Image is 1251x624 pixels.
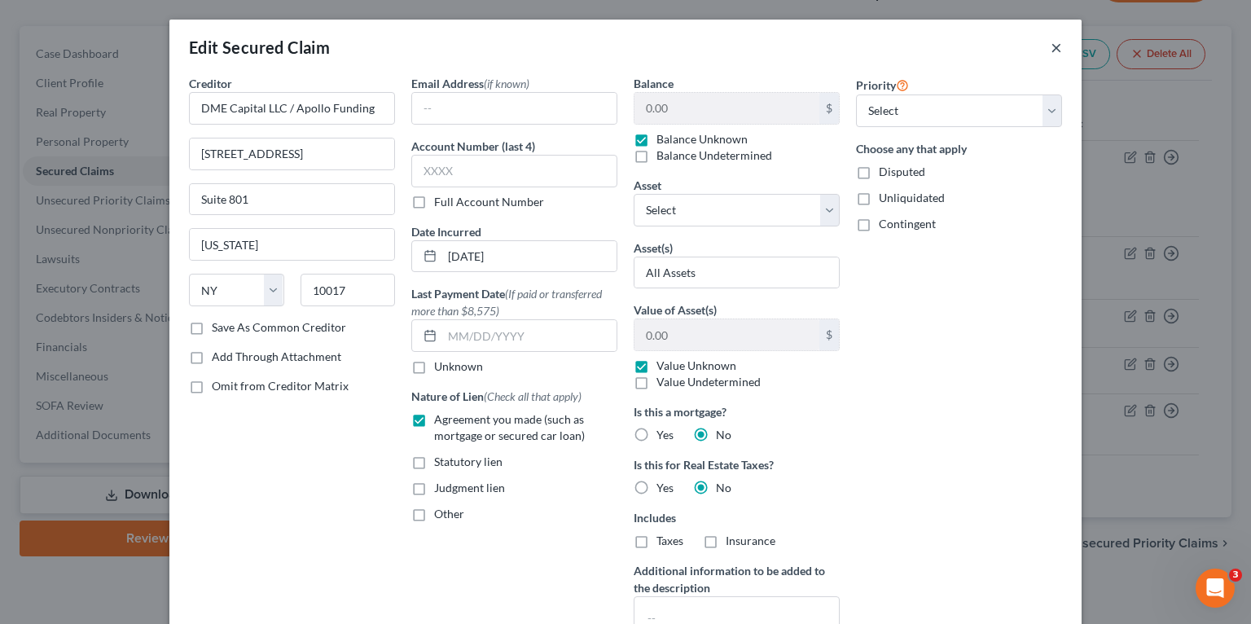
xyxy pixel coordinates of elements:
span: Judgment lien [434,481,505,494]
label: Unknown [434,358,483,375]
label: Balance Unknown [656,131,748,147]
label: Additional information to be added to the description [634,562,840,596]
input: 0.00 [634,319,819,350]
span: (if known) [484,77,529,90]
label: Asset(s) [634,239,673,257]
input: -- [412,93,617,124]
span: 3 [1229,569,1242,582]
span: Creditor [189,77,232,90]
label: Date Incurred [411,223,481,240]
span: Other [434,507,464,521]
label: Is this a mortgage? [634,403,840,420]
span: (Check all that apply) [484,389,582,403]
label: Email Address [411,75,529,92]
input: Specify... [634,257,839,288]
input: Enter address... [190,138,394,169]
div: Edit Secured Claim [189,36,330,59]
span: Contingent [879,217,936,231]
input: Enter city... [190,229,394,260]
label: Choose any that apply [856,140,1062,157]
label: Value Undetermined [656,374,761,390]
div: $ [819,93,839,124]
span: No [716,481,731,494]
span: Taxes [656,534,683,547]
label: Balance [634,75,674,92]
label: Save As Common Creditor [212,319,346,336]
span: Yes [656,481,674,494]
iframe: Intercom live chat [1196,569,1235,608]
label: Is this for Real Estate Taxes? [634,456,840,473]
label: Includes [634,509,840,526]
label: Balance Undetermined [656,147,772,164]
span: Omit from Creditor Matrix [212,379,349,393]
input: MM/DD/YYYY [442,241,617,272]
span: (If paid or transferred more than $8,575) [411,287,602,318]
input: Enter zip... [301,274,396,306]
label: Account Number (last 4) [411,138,535,155]
label: Value Unknown [656,358,736,374]
label: Add Through Attachment [212,349,341,365]
span: Asset [634,178,661,192]
span: Yes [656,428,674,442]
input: MM/DD/YYYY [442,320,617,351]
label: Value of Asset(s) [634,301,717,319]
label: Last Payment Date [411,285,617,319]
span: Statutory lien [434,455,503,468]
span: No [716,428,731,442]
label: Nature of Lien [411,388,582,405]
button: × [1051,37,1062,57]
input: 0.00 [634,93,819,124]
label: Priority [856,75,909,94]
label: Full Account Number [434,194,544,210]
input: Search creditor by name... [189,92,395,125]
span: Unliquidated [879,191,945,204]
span: Disputed [879,165,925,178]
div: $ [819,319,839,350]
span: Agreement you made (such as mortgage or secured car loan) [434,412,585,442]
input: XXXX [411,155,617,187]
input: Apt, Suite, etc... [190,184,394,215]
span: Insurance [726,534,775,547]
